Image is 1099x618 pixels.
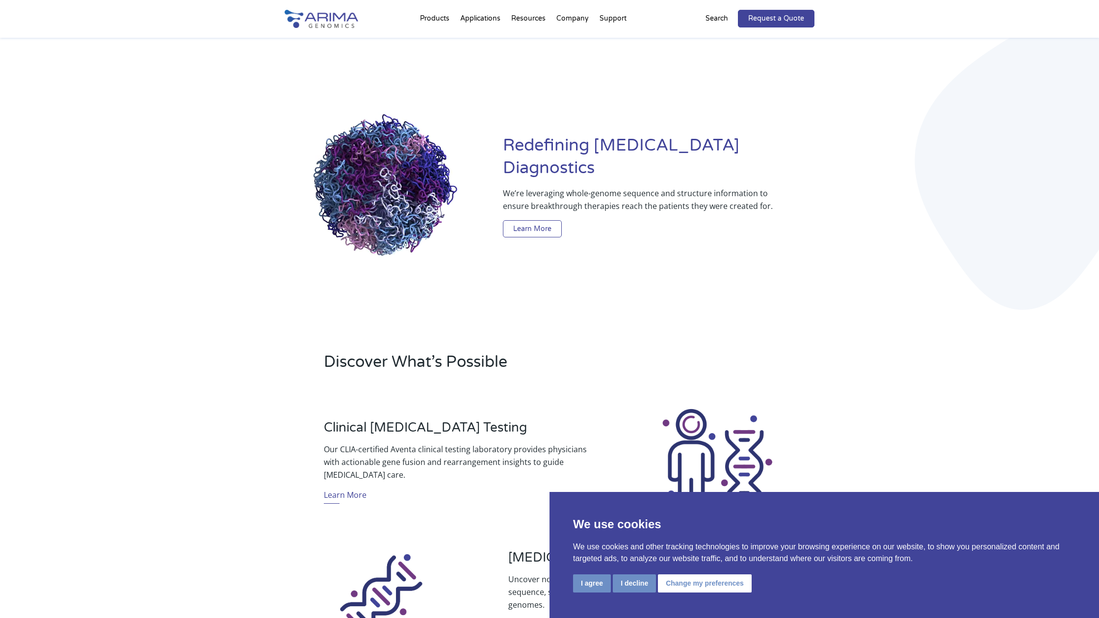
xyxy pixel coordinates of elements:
[324,443,591,481] p: Our CLIA-certified Aventa clinical testing laboratory provides physicians with actionable gene fu...
[503,187,775,220] p: We’re leveraging whole-genome sequence and structure information to ensure breakthrough therapies...
[503,134,814,187] h1: Redefining [MEDICAL_DATA] Diagnostics
[659,407,776,524] img: Clinical Testing Icon
[324,489,366,504] a: Learn More
[613,574,656,592] button: I decline
[285,10,358,28] img: Arima-Genomics-logo
[738,10,814,27] a: Request a Quote
[573,541,1075,565] p: We use cookies and other tracking technologies to improve your browsing experience on our website...
[503,220,562,238] a: Learn More
[324,420,591,443] h3: Clinical [MEDICAL_DATA] Testing
[508,550,775,573] h3: [MEDICAL_DATA] Genomics
[706,12,728,25] p: Search
[324,351,675,381] h2: Discover What’s Possible
[508,573,775,611] p: Uncover novel biomarkers and therapeutic targets by exploring the sequence, structure, and regula...
[573,515,1075,533] p: We use cookies
[658,574,752,592] button: Change my preferences
[573,574,611,592] button: I agree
